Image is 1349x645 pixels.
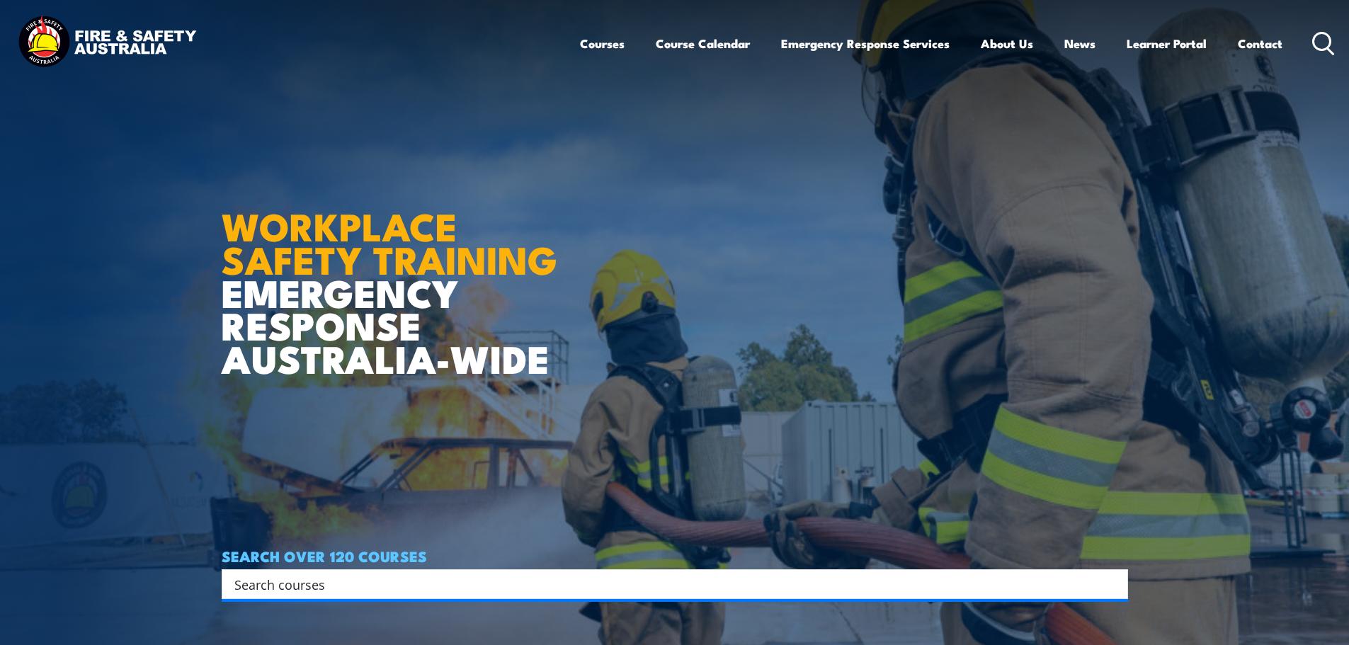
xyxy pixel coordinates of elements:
[222,173,568,375] h1: EMERGENCY RESPONSE AUSTRALIA-WIDE
[1238,25,1282,62] a: Contact
[222,548,1128,564] h4: SEARCH OVER 120 COURSES
[222,195,557,287] strong: WORKPLACE SAFETY TRAINING
[234,573,1097,595] input: Search input
[1064,25,1095,62] a: News
[237,574,1100,594] form: Search form
[981,25,1033,62] a: About Us
[656,25,750,62] a: Course Calendar
[1103,574,1123,594] button: Search magnifier button
[781,25,950,62] a: Emergency Response Services
[580,25,625,62] a: Courses
[1127,25,1207,62] a: Learner Portal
